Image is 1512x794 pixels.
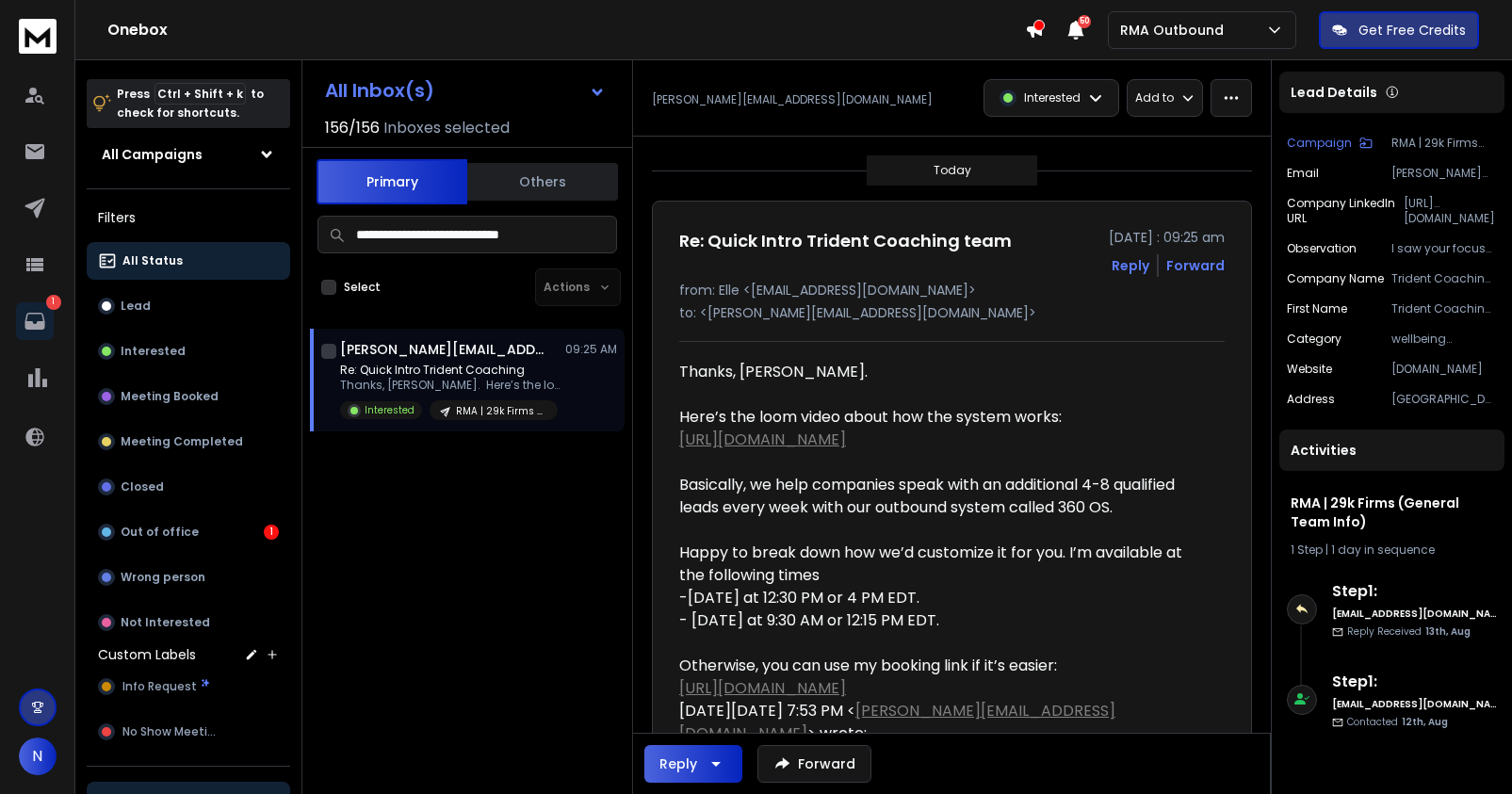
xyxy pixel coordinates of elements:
[98,645,196,664] h3: Custom Labels
[122,724,221,739] span: No Show Meeting
[652,92,933,107] p: [PERSON_NAME][EMAIL_ADDRESS][DOMAIN_NAME]
[679,281,1225,300] p: from: Elle <[EMAIL_ADDRESS][DOMAIN_NAME]>
[1332,607,1497,621] h6: [EMAIL_ADDRESS][DOMAIN_NAME]
[679,609,1210,632] div: - [DATE] at 9:30 AM or 12:15 PM EDT.
[1291,542,1323,558] span: 1 Step
[87,332,290,370] button: Interested
[122,679,197,694] span: Info Request
[117,85,264,122] p: Press to check for shortcuts.
[1391,301,1497,316] p: Trident Coaching team
[1391,362,1497,377] p: [DOMAIN_NAME]
[325,81,434,100] h1: All Inbox(s)
[16,302,54,340] a: 1
[1332,671,1497,693] h6: Step 1 :
[1287,301,1347,316] p: First Name
[644,745,742,783] button: Reply
[87,713,290,751] button: No Show Meeting
[934,163,971,178] p: Today
[1287,271,1384,286] p: Company Name
[19,19,57,54] img: logo
[102,145,203,164] h1: All Campaigns
[757,745,871,783] button: Forward
[340,363,566,378] p: Re: Quick Intro Trident Coaching
[340,340,547,359] h1: [PERSON_NAME][EMAIL_ADDRESS][DOMAIN_NAME]
[1391,392,1497,407] p: [GEOGRAPHIC_DATA], [US_STATE]
[679,429,846,450] a: [URL][DOMAIN_NAME]
[383,117,510,139] h3: Inboxes selected
[1287,392,1335,407] p: Address
[1109,228,1225,247] p: [DATE] : 09:25 am
[121,479,164,494] p: Closed
[1404,196,1498,226] p: [URL][DOMAIN_NAME]
[87,604,290,641] button: Not Interested
[1425,624,1471,639] span: 13th, Aug
[467,161,618,203] button: Others
[87,423,290,461] button: Meeting Completed
[659,754,697,773] div: Reply
[1287,362,1332,377] p: Website
[121,299,151,314] p: Lead
[1319,11,1479,49] button: Get Free Credits
[679,587,1210,609] div: -[DATE] at 12:30 PM or 4 PM EDT.
[121,525,199,540] p: Out of office
[87,668,290,705] button: Info Request
[1287,332,1341,347] p: category
[122,253,183,268] p: All Status
[679,406,1210,429] div: Here’s the loom video about how the system works:
[1279,429,1504,471] div: Activities
[679,655,1210,677] div: Otherwise, you can use my booking link if it’s easier:
[1287,136,1352,151] p: Campaign
[1291,83,1377,102] p: Lead Details
[107,19,1025,41] h1: Onebox
[325,117,380,139] span: 156 / 156
[1331,542,1435,558] span: 1 day in sequence
[679,474,1210,519] div: Basically, we help companies speak with an additional 4-8 qualified leads every week with our out...
[87,204,290,231] h3: Filters
[87,468,290,506] button: Closed
[121,344,186,359] p: Interested
[1358,21,1466,40] p: Get Free Credits
[87,378,290,415] button: Meeting Booked
[1287,196,1404,226] p: Company LinkedIn URL
[1291,543,1493,558] div: |
[87,136,290,173] button: All Campaigns
[1135,90,1174,105] p: Add to
[19,737,57,775] button: N
[121,434,243,449] p: Meeting Completed
[121,570,205,585] p: Wrong person
[1078,15,1091,28] span: 50
[121,389,219,404] p: Meeting Booked
[679,677,846,699] a: [URL][DOMAIN_NAME]
[1443,729,1488,774] iframe: Intercom live chat
[679,303,1225,322] p: to: <[PERSON_NAME][EMAIL_ADDRESS][DOMAIN_NAME]>
[1332,697,1497,711] h6: [EMAIL_ADDRESS][DOMAIN_NAME]
[1291,494,1493,531] h1: RMA | 29k Firms (General Team Info)
[1166,256,1225,275] div: Forward
[154,83,246,105] span: Ctrl + Shift + k
[1024,90,1081,105] p: Interested
[1391,241,1497,256] p: I saw your focus on well-being and personal fulfillment helps clients overcome burnout and achiev...
[456,404,546,418] p: RMA | 29k Firms (General Team Info)
[1287,136,1373,151] button: Campaign
[679,361,1210,383] div: Thanks, [PERSON_NAME].
[317,159,467,204] button: Primary
[87,513,290,551] button: Out of office1
[1391,136,1497,151] p: RMA | 29k Firms (General Team Info)
[87,287,290,325] button: Lead
[365,403,415,417] p: Interested
[87,559,290,596] button: Wrong person
[310,72,621,109] button: All Inbox(s)
[121,615,210,630] p: Not Interested
[1347,624,1471,639] p: Reply Received
[1112,256,1149,275] button: Reply
[87,242,290,280] button: All Status
[1287,241,1357,256] p: observation
[565,342,617,357] p: 09:25 AM
[264,525,279,540] div: 1
[340,378,566,393] p: Thanks, [PERSON_NAME]. Here’s the loom video
[1332,580,1497,603] h6: Step 1 :
[1391,166,1497,181] p: [PERSON_NAME][EMAIL_ADDRESS][DOMAIN_NAME]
